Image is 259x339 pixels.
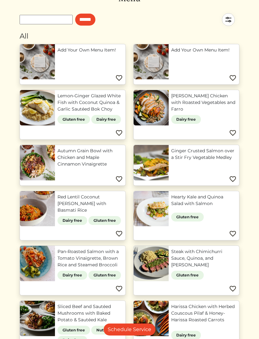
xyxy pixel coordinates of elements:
a: Schedule Service [104,324,155,336]
a: Sliced Beef and Sautéed Mushrooms with Baked Potato & Sautéed Kale [57,304,123,324]
a: [PERSON_NAME] Chicken with Roasted Vegetables and Farro [171,93,237,113]
a: Lemon‑Ginger Glazed White Fish with Coconut Quinoa & Garlic Sautéed Bok Choy [57,93,123,113]
a: Add Your Own Menu Item! [171,47,237,54]
img: Favorite menu item [229,230,237,238]
img: Favorite menu item [115,130,123,137]
div: All [20,31,239,42]
a: Steak with Chimichurri Sauce, Quinoa, and [PERSON_NAME] [171,249,237,269]
img: Favorite menu item [229,75,237,82]
img: Favorite menu item [229,285,237,293]
a: Harissa Chicken with Herbed Couscous Pilaf & Honey-Harissa Roasted Carrots [171,304,237,324]
a: Red Lentil Coconut [PERSON_NAME] with Basmati Rice [57,194,123,214]
a: Ginger Crusted Salmon over a Stir Fry Vegetable Medley [171,148,237,161]
img: Favorite menu item [115,285,123,293]
img: Favorite menu item [115,75,123,82]
a: Hearty Kale and Quinoa Salad with Salmon [171,194,237,207]
a: Pan-Roasted Salmon with a Tomato Vinaigrette, Brown Rice and Steamed Broccoli [57,249,123,269]
img: filter-5a7d962c2457a2d01fc3f3b070ac7679cf81506dd4bc827d76cf1eb68fb85cd7.svg [217,9,239,31]
img: Favorite menu item [229,176,237,183]
a: Autumn Grain Bowl with Chicken and Maple Cinnamon Vinaigrette [57,148,123,168]
img: Favorite menu item [115,176,123,183]
img: Favorite menu item [115,230,123,238]
img: Favorite menu item [229,130,237,137]
a: Add Your Own Menu Item! [57,47,123,54]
